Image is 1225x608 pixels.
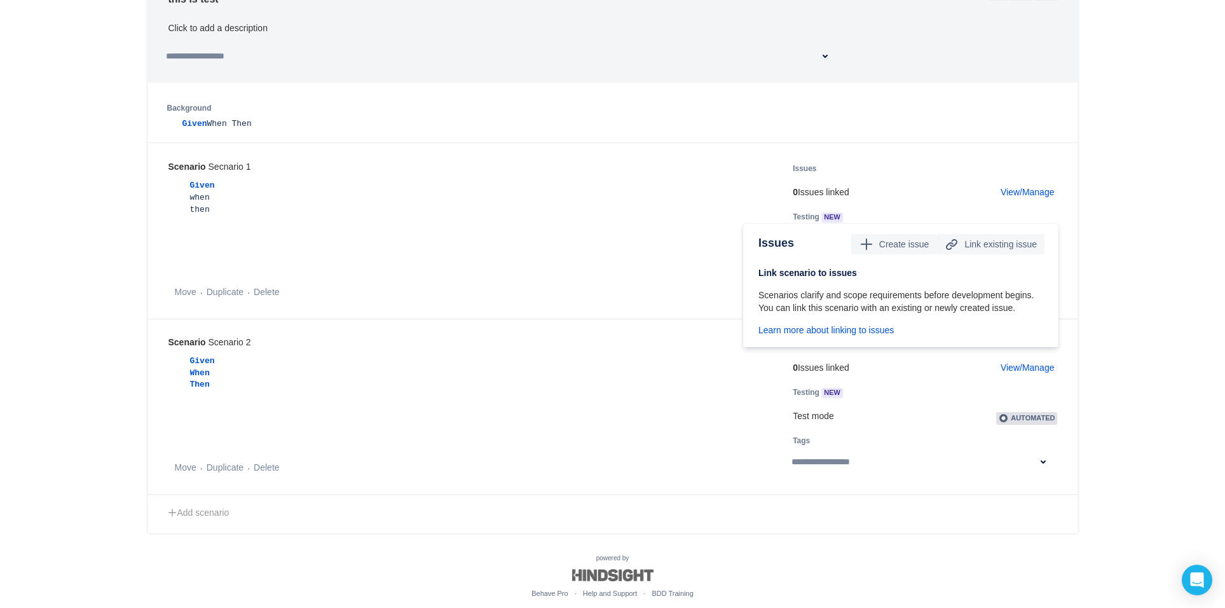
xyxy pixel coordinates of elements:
b: 0 [793,363,798,373]
span: add icon [858,237,873,252]
p: Scenarios clarify and scope requirements before development begins. You can link this scenario wi... [758,289,1044,315]
a: Delete [254,287,279,297]
span: NEW [821,214,843,221]
a: Automated [996,411,1057,421]
span: when [190,193,210,202]
h5: Issues [793,162,1004,175]
b: Link scenario to issues [758,268,857,278]
a: Duplicate [207,462,243,473]
img: AgwABIgr006M16MAAAAASUVORK5CYII= [999,413,1009,423]
span: link icon [944,237,959,252]
p: Issues linked [793,186,1057,199]
a: Move [175,462,196,473]
a: BDD Training [652,590,693,597]
span: Given [182,119,207,128]
a: View/Manage [1001,362,1055,375]
span: Automated [1011,414,1055,422]
a: Move [175,287,196,297]
span: Create issue [879,234,929,254]
div: Test mode [793,410,1057,423]
a: Learn more about linking to issues [758,325,894,335]
b: Scenario [168,162,206,172]
h5: Testing [793,386,1004,399]
b: 0 [793,187,798,197]
span: NEW [821,389,843,396]
a: Behave Pro [531,590,568,597]
a: Duplicate [207,287,243,297]
div: powered by [136,554,1090,600]
h5: Tags [793,434,1004,447]
div: Scenario 2 [168,338,251,347]
a: Delete [254,462,279,473]
span: Link existing issue [964,234,1037,254]
div: Secnario 1 [168,162,251,171]
b: Scenario [168,337,206,347]
span: then [190,205,210,214]
span: Given [190,181,215,190]
a: Add scenario [148,494,1078,533]
div: Click to add a description [168,24,268,32]
div: Open Intercom Messenger [1182,565,1212,595]
span: When Then [207,119,252,128]
span: add icon [167,508,177,518]
label: Background [167,103,212,113]
h3: Issues [758,234,816,252]
span: When [190,368,210,378]
button: Link existing issue [936,234,1044,254]
a: Help and Support [583,590,638,597]
p: Issues linked [793,362,1057,375]
span: Given [190,356,215,366]
button: Create issue [851,234,936,254]
a: View/Manage [1001,186,1055,199]
h5: Testing [793,211,1004,223]
span: Then [190,380,210,389]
